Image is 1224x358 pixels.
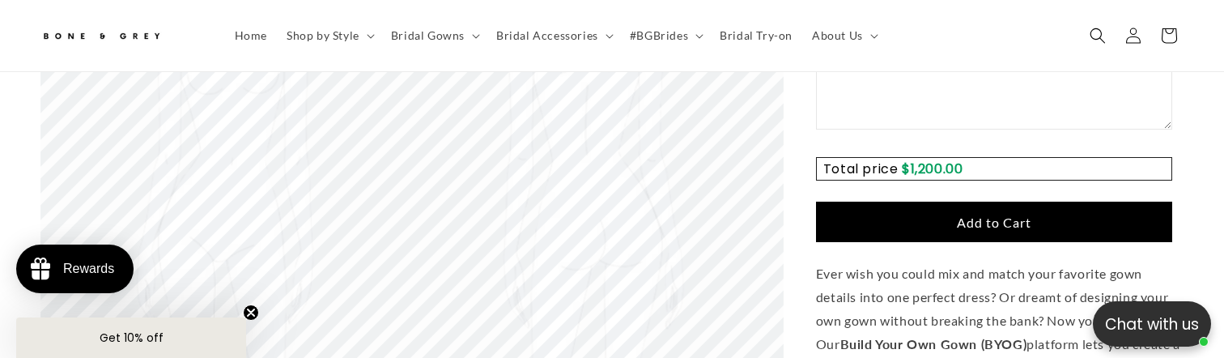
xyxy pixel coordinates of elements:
[1080,18,1116,53] summary: Search
[630,28,688,43] span: #BGBrides
[381,19,487,53] summary: Bridal Gowns
[620,19,710,53] summary: #BGBrides
[840,336,1027,352] strong: Build Your Own Gown (BYOG)
[720,28,793,43] span: Bridal Try-on
[277,19,381,53] summary: Shop by Style
[816,202,1172,242] button: Add to Cart
[487,19,620,53] summary: Bridal Accessories
[812,28,863,43] span: About Us
[40,23,162,49] img: Bone and Grey Bridal
[100,330,164,346] span: Get 10% off
[243,305,259,321] button: Close teaser
[16,318,246,358] div: Get 10% offClose teaser
[63,262,114,276] div: Rewards
[35,16,209,55] a: Bone and Grey Bridal
[1093,301,1211,347] button: Open chatbox
[108,92,179,105] a: Write a review
[1035,24,1143,52] button: Write a review
[287,28,359,43] span: Shop by Style
[816,23,1172,130] textarea: Design Notes
[1093,313,1211,336] p: Chat with us
[802,19,885,53] summary: About Us
[823,160,899,178] label: Total price
[225,19,277,53] a: Home
[710,19,802,53] a: Bridal Try-on
[391,28,465,43] span: Bridal Gowns
[902,160,963,178] span: $1,200.00
[235,28,267,43] span: Home
[496,28,598,43] span: Bridal Accessories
